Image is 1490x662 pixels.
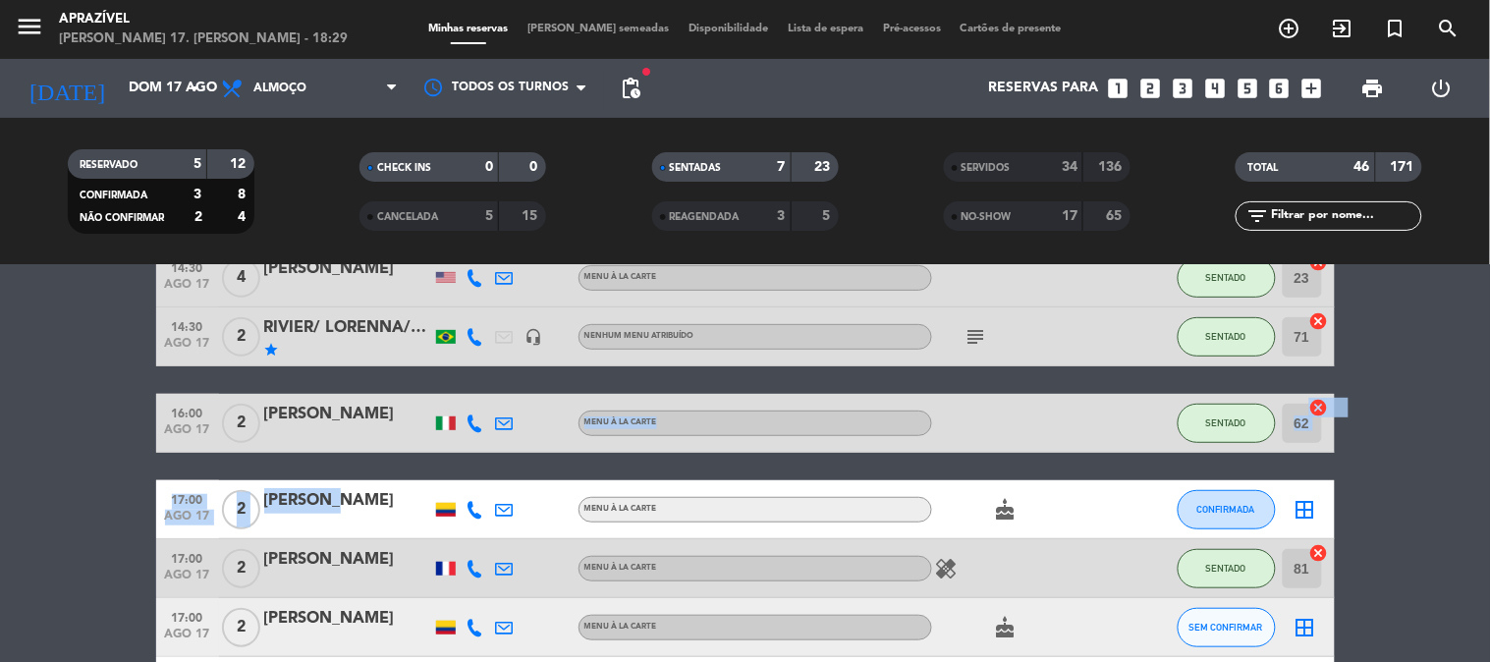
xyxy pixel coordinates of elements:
[1106,209,1126,223] strong: 65
[988,81,1098,96] span: Reservas para
[1178,549,1276,588] button: SENTADO
[951,24,1072,34] span: Cartões de presente
[1206,563,1246,574] span: SENTADO
[814,160,834,174] strong: 23
[778,24,873,34] span: Lista de espera
[530,160,542,174] strong: 0
[15,12,44,41] i: menu
[163,628,212,650] span: ago 17
[163,255,212,278] span: 14:30
[1245,204,1269,228] i: filter_list
[264,402,431,427] div: [PERSON_NAME]
[679,24,778,34] span: Disponibilidade
[1178,317,1276,357] button: SENTADO
[778,160,786,174] strong: 7
[163,487,212,510] span: 17:00
[1105,76,1131,101] i: looks_one
[1269,205,1421,227] input: Filtrar por nome...
[584,505,657,513] span: Menu À La Carte
[222,317,260,357] span: 2
[873,24,951,34] span: Pré-acessos
[1178,404,1276,443] button: SENTADO
[163,510,212,532] span: ago 17
[163,569,212,591] span: ago 17
[1206,417,1246,428] span: SENTADO
[584,564,657,572] span: Menu À La Carte
[1098,160,1126,174] strong: 136
[962,212,1012,222] span: NO-SHOW
[80,191,147,200] span: CONFIRMADA
[962,163,1011,173] span: SERVIDOS
[59,29,348,49] div: [PERSON_NAME] 17. [PERSON_NAME] - 18:29
[163,278,212,301] span: ago 17
[994,498,1018,522] i: cake
[1206,272,1246,283] span: SENTADO
[518,24,679,34] span: [PERSON_NAME] semeadas
[163,546,212,569] span: 17:00
[1170,76,1195,101] i: looks_3
[523,209,542,223] strong: 15
[222,549,260,588] span: 2
[525,328,543,346] i: headset_mic
[1206,331,1246,342] span: SENTADO
[222,258,260,298] span: 4
[253,82,306,95] span: Almoço
[1062,209,1077,223] strong: 17
[1202,76,1228,101] i: looks_4
[1309,311,1329,331] i: cancel
[670,212,740,222] span: REAGENDADA
[238,210,249,224] strong: 4
[1391,160,1418,174] strong: 171
[1247,163,1278,173] span: TOTAL
[640,66,652,78] span: fiber_manual_record
[485,160,493,174] strong: 0
[778,209,786,223] strong: 3
[1189,622,1263,633] span: SEM CONFIRMAR
[1299,76,1325,101] i: add_box
[1197,504,1255,515] span: CONFIRMADA
[1309,398,1329,417] i: cancel
[418,24,518,34] span: Minhas reservas
[59,10,348,29] div: Aprazível
[1437,17,1461,40] i: search
[230,157,249,171] strong: 12
[1267,76,1293,101] i: looks_6
[194,210,202,224] strong: 2
[584,623,657,631] span: Menu À La Carte
[163,401,212,423] span: 16:00
[264,342,280,358] i: star
[80,160,138,170] span: RESERVADO
[163,314,212,337] span: 14:30
[584,418,657,426] span: Menu À La Carte
[584,273,657,281] span: Menu À La Carte
[1309,543,1329,563] i: cancel
[222,404,260,443] span: 2
[584,332,694,340] span: Nenhum menu atribuído
[1294,616,1317,639] i: border_all
[619,77,642,100] span: pending_actions
[264,315,431,341] div: RIVIER/ LORENNA/ PASSION [GEOGRAPHIC_DATA]
[1137,76,1163,101] i: looks_two
[485,209,493,223] strong: 5
[222,608,260,647] span: 2
[193,157,201,171] strong: 5
[377,212,438,222] span: CANCELADA
[822,209,834,223] strong: 5
[1331,17,1354,40] i: exit_to_app
[1178,490,1276,529] button: CONFIRMADA
[163,605,212,628] span: 17:00
[1384,17,1407,40] i: turned_in_not
[238,188,249,201] strong: 8
[1178,608,1276,647] button: SEM CONFIRMAR
[163,423,212,446] span: ago 17
[377,163,431,173] span: CHECK INS
[193,188,201,201] strong: 3
[1407,59,1475,118] div: LOG OUT
[1429,77,1453,100] i: power_settings_new
[1235,76,1260,101] i: looks_5
[264,256,431,282] div: [PERSON_NAME]
[1354,160,1370,174] strong: 46
[183,77,206,100] i: arrow_drop_down
[935,557,959,580] i: healing
[1062,160,1077,174] strong: 34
